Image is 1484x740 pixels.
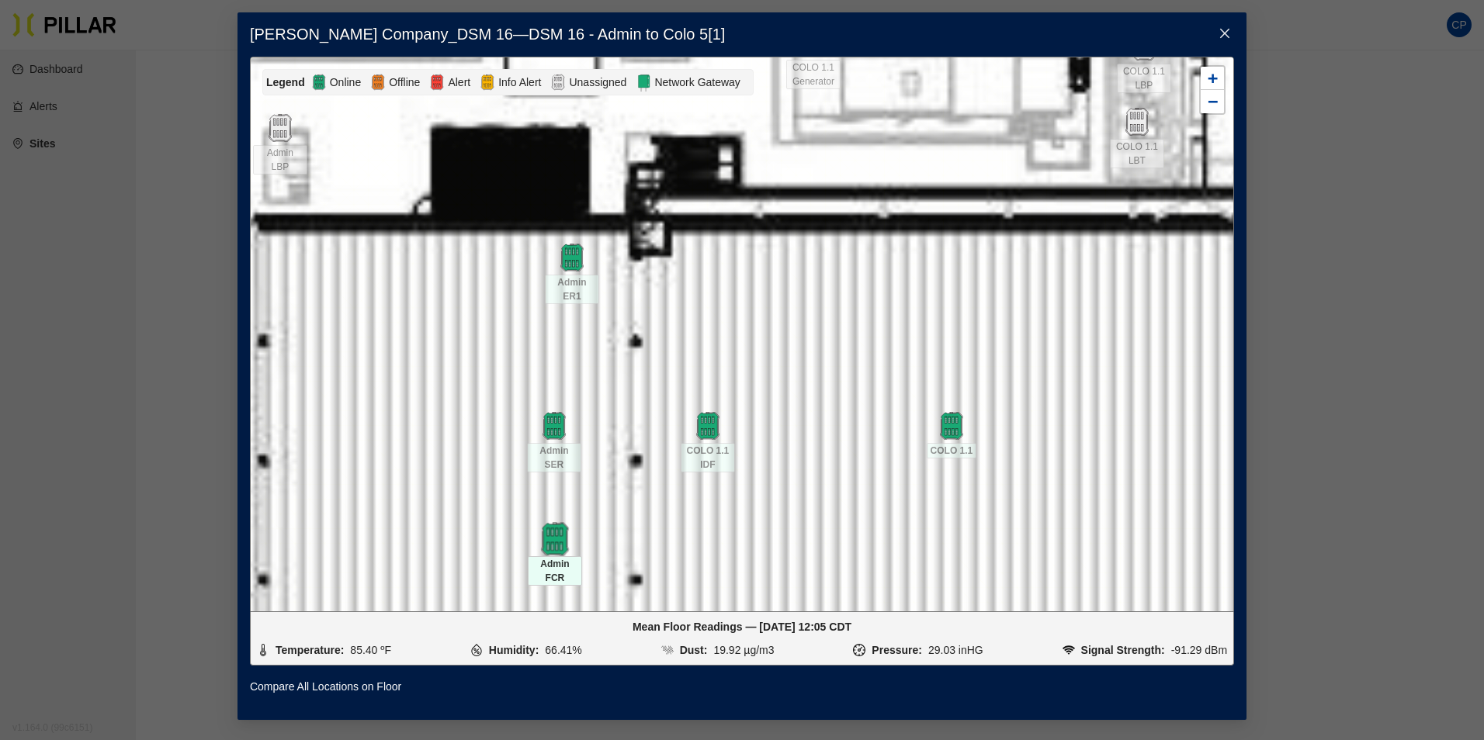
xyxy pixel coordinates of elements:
span: Unassigned [566,74,629,91]
li: 85.40 ºF [257,641,391,659]
span: Alert [445,74,473,91]
div: Pressure: [872,641,922,659]
img: DUST [661,644,674,656]
span: COLO 1.1 IDF [681,443,735,472]
span: COLO 1.1 LBP [1117,64,1171,93]
a: Zoom in [1201,67,1224,90]
span: COLO 1.1 Generator [786,60,841,89]
div: Temperature: [276,641,344,659]
img: SIGNAL_RSSI [1063,644,1075,656]
span: close [1219,27,1231,40]
span: COLO 1.1 LBT [1110,139,1164,168]
div: Admin ER1 [545,244,599,271]
span: Admin SER [527,443,581,472]
div: Admin LBP [253,114,307,142]
img: Online [311,73,327,92]
img: Offline [370,73,386,92]
img: pod-online.97050380.svg [694,412,722,440]
li: 19.92 µg/m3 [661,641,775,659]
li: 66.41% [470,641,582,659]
button: Close [1203,12,1246,56]
div: COLO 1.1 LBT [1110,108,1164,136]
div: COLO 1.1 [924,412,979,440]
span: COLO 1.1 [927,443,977,458]
li: 29.03 inHG [853,641,983,659]
div: COLO 1.1 IDF [681,412,735,440]
div: Admin FCR [528,525,582,553]
img: pod-unassigned.895f376b.svg [266,114,294,142]
span: Info Alert [495,74,544,91]
span: Admin FCR [528,556,582,586]
a: Compare All Locations on Floor [250,678,401,695]
div: Signal Strength: [1081,641,1165,659]
img: Network Gateway [636,73,651,92]
div: Legend [266,74,311,91]
img: TEMPERATURE [257,644,269,656]
div: Humidity: [489,641,539,659]
span: + [1208,68,1218,88]
span: − [1208,92,1218,111]
span: Online [327,74,364,91]
img: pod-online.97050380.svg [558,244,586,271]
div: Mean Floor Readings — [DATE] 12:05 CDT [257,618,1227,635]
img: HUMIDITY [470,644,483,656]
img: Alert [429,73,445,92]
div: COLO 1.1 LBP [1117,33,1171,61]
img: Alert [480,73,495,92]
img: pod-unassigned.895f376b.svg [1123,108,1151,136]
img: PRESSURE [853,644,865,656]
div: Dust: [680,641,708,659]
h3: [PERSON_NAME] Company_DSM 16 — DSM 16 - Admin to Colo 5 [ 1 ] [250,25,1234,44]
img: Unassigned [550,73,566,92]
img: pod-online.97050380.svg [938,412,966,440]
span: Admin LBP [253,145,307,175]
img: pod-online.97050380.svg [538,522,571,555]
a: Zoom out [1201,90,1224,113]
div: Admin SER [527,412,581,440]
img: pod-online.97050380.svg [540,412,568,440]
span: Admin ER1 [545,275,599,304]
span: Network Gateway [651,74,743,91]
span: Offline [386,74,423,91]
li: -91.29 dBm [1063,641,1228,659]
